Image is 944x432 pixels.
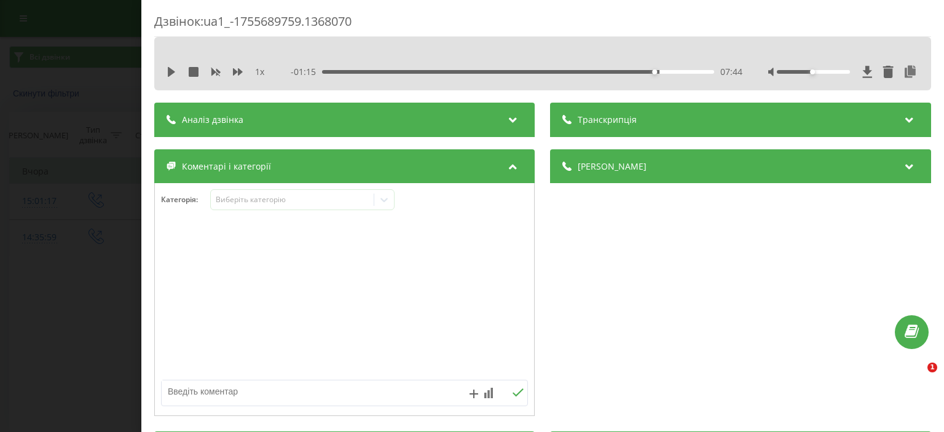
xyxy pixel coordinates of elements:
span: [PERSON_NAME] [578,160,647,173]
span: - 01:15 [291,66,323,78]
h4: Категорія : [161,195,210,204]
span: 07:44 [720,66,742,78]
div: Accessibility label [653,69,658,74]
div: Accessibility label [810,69,815,74]
span: Коментарі і категорії [182,160,271,173]
span: Аналіз дзвінка [182,114,243,126]
div: Виберіть категорію [216,195,369,205]
iframe: Intercom live chat [902,363,932,392]
span: 1 [927,363,937,372]
span: 1 x [255,66,264,78]
span: Транскрипція [578,114,637,126]
div: Дзвінок : ua1_-1755689759.1368070 [154,13,931,37]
